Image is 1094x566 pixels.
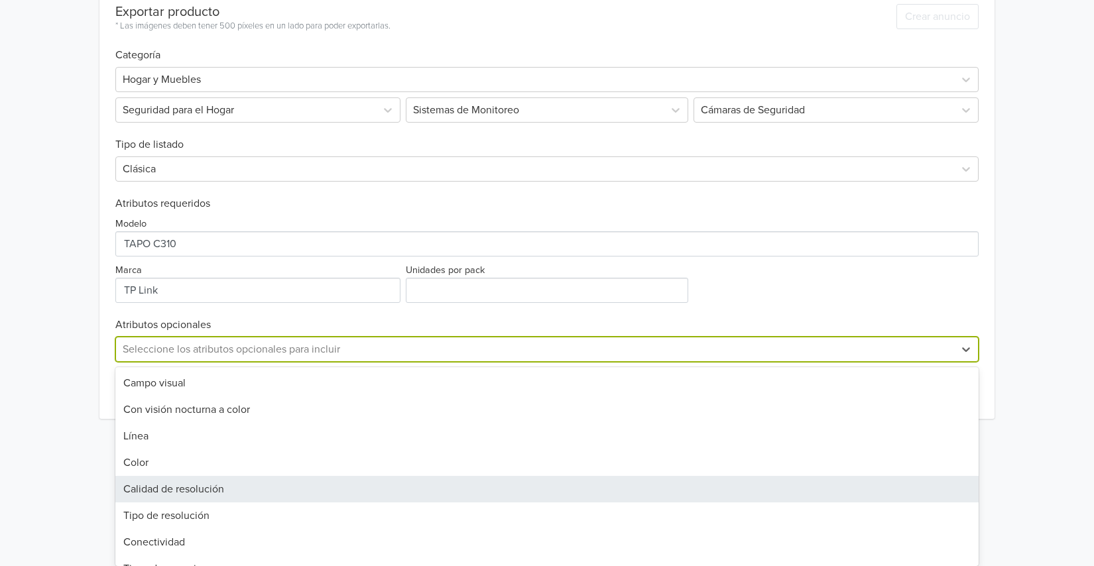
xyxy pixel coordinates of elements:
div: Calidad de resolución [115,476,979,502]
div: Campo visual [115,370,979,396]
div: Línea [115,423,979,449]
h6: Atributos opcionales [115,319,979,331]
button: Crear anuncio [896,4,979,29]
div: Conectividad [115,529,979,555]
div: Color [115,449,979,476]
h6: Tipo de listado [115,123,979,151]
label: Unidades por pack [406,263,485,278]
div: * Las imágenes deben tener 500 píxeles en un lado para poder exportarlas. [115,20,391,33]
div: Tipo de resolución [115,502,979,529]
label: Modelo [115,217,147,231]
h6: Categoría [115,33,979,62]
div: Con visión nocturna a color [115,396,979,423]
label: Marca [115,263,142,278]
div: Exportar producto [115,4,391,20]
h6: Atributos requeridos [115,198,979,210]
